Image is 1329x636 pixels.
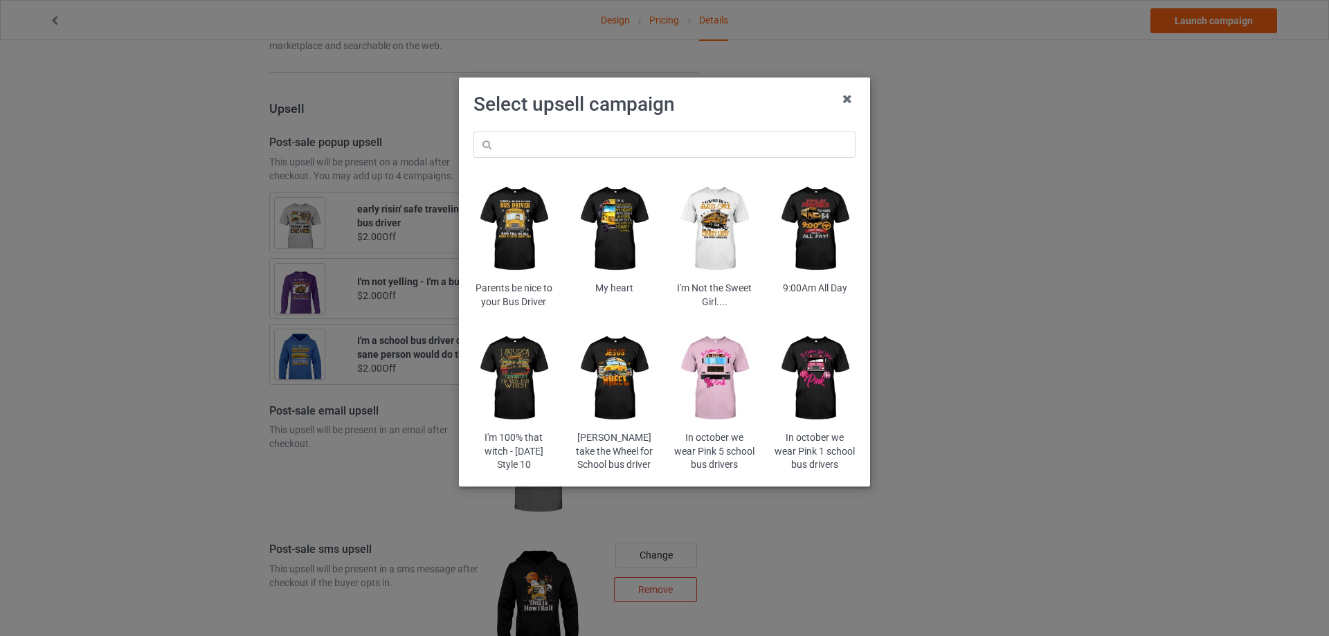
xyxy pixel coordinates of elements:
div: I'm 100% that witch - [DATE] Style 10 [473,431,554,472]
div: In october we wear Pink 1 school bus drivers [775,431,856,472]
div: My heart [574,282,655,296]
h1: Select upsell campaign [473,92,856,117]
div: [PERSON_NAME] take the Wheel for School bus driver [574,431,655,472]
div: In october we wear Pink 5 school bus drivers [674,431,755,472]
div: Parents be nice to your Bus Driver [473,282,554,309]
div: I'm Not the Sweet Girl.... [674,282,755,309]
div: 9:00Am All Day [775,282,856,296]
